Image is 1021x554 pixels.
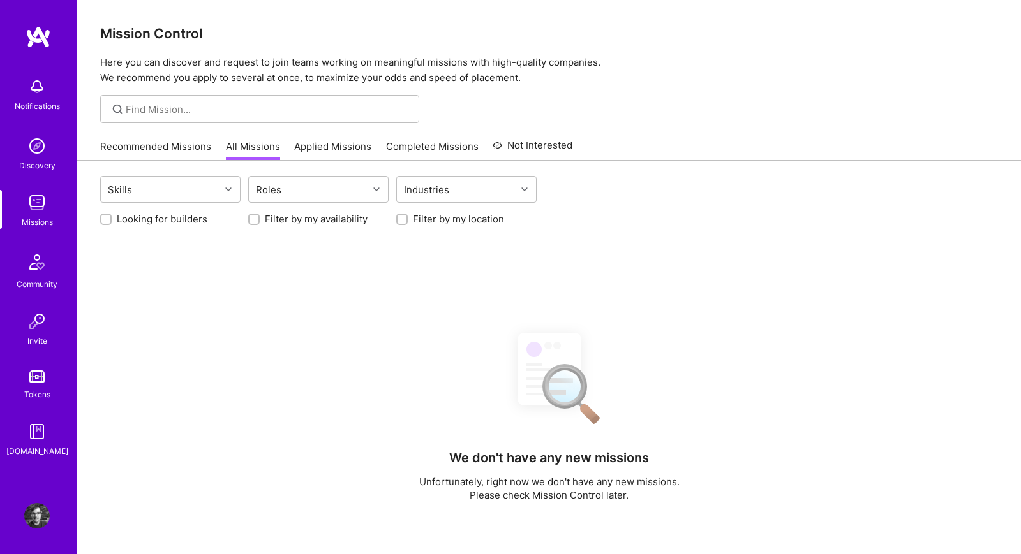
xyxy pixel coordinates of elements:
label: Filter by my location [413,212,504,226]
div: Tokens [24,388,50,401]
img: bell [24,74,50,99]
p: Unfortunately, right now we don't have any new missions. [419,475,680,488]
img: Community [22,247,52,277]
div: Roles [253,180,285,199]
img: discovery [24,133,50,159]
img: User Avatar [24,503,50,528]
div: [DOMAIN_NAME] [6,444,68,458]
i: icon Chevron [373,186,380,193]
label: Filter by my availability [265,212,368,226]
img: guide book [24,419,50,444]
h3: Mission Control [100,26,998,41]
i: icon Chevron [225,186,232,193]
a: Recommended Missions [100,140,211,161]
label: Looking for builders [117,212,207,226]
div: Missions [22,215,53,229]
i: icon Chevron [521,186,528,193]
div: Discovery [19,159,56,172]
div: Invite [27,334,47,347]
img: tokens [29,370,45,383]
div: Notifications [15,99,60,113]
i: icon SearchGrey [110,102,125,117]
img: logo [26,26,51,48]
a: Applied Missions [294,140,371,161]
a: Completed Missions [386,140,479,161]
div: Community [17,277,57,291]
a: User Avatar [21,503,53,528]
div: Industries [401,180,452,199]
h4: We don't have any new missions [449,450,649,465]
input: Find Mission... [126,103,410,116]
img: No Results [495,321,604,433]
div: Skills [105,180,135,199]
p: Please check Mission Control later. [419,488,680,502]
img: teamwork [24,190,50,215]
p: Here you can discover and request to join teams working on meaningful missions with high-quality ... [100,55,998,85]
a: Not Interested [493,138,572,161]
a: All Missions [226,140,280,161]
img: Invite [24,309,50,334]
